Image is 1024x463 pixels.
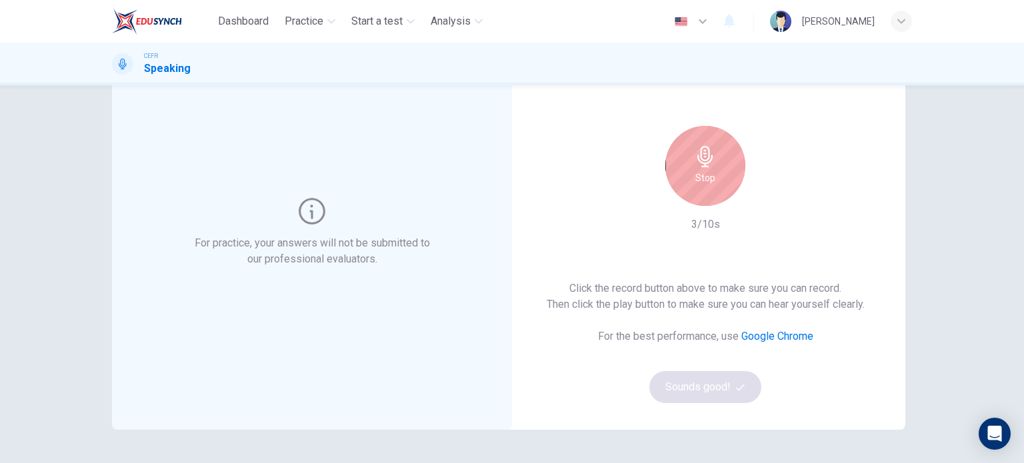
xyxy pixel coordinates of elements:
[695,170,715,186] h6: Stop
[665,126,745,206] button: Stop
[673,17,689,27] img: en
[144,61,191,77] h1: Speaking
[112,8,213,35] a: EduSynch logo
[770,11,791,32] img: Profile picture
[346,9,420,33] button: Start a test
[351,13,403,29] span: Start a test
[598,328,813,344] h6: For the best performance, use
[213,9,274,33] button: Dashboard
[279,9,341,33] button: Practice
[285,13,323,29] span: Practice
[741,330,813,342] a: Google Chrome
[431,13,471,29] span: Analysis
[192,235,433,267] h6: For practice, your answers will not be submitted to our professional evaluators.
[218,13,269,29] span: Dashboard
[691,217,720,232] h6: 3/10s
[425,9,488,33] button: Analysis
[112,8,182,35] img: EduSynch logo
[802,13,875,29] div: [PERSON_NAME]
[979,418,1011,450] div: Open Intercom Messenger
[547,280,865,312] h6: Click the record button above to make sure you can record. Then click the play button to make sur...
[144,51,158,61] span: CEFR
